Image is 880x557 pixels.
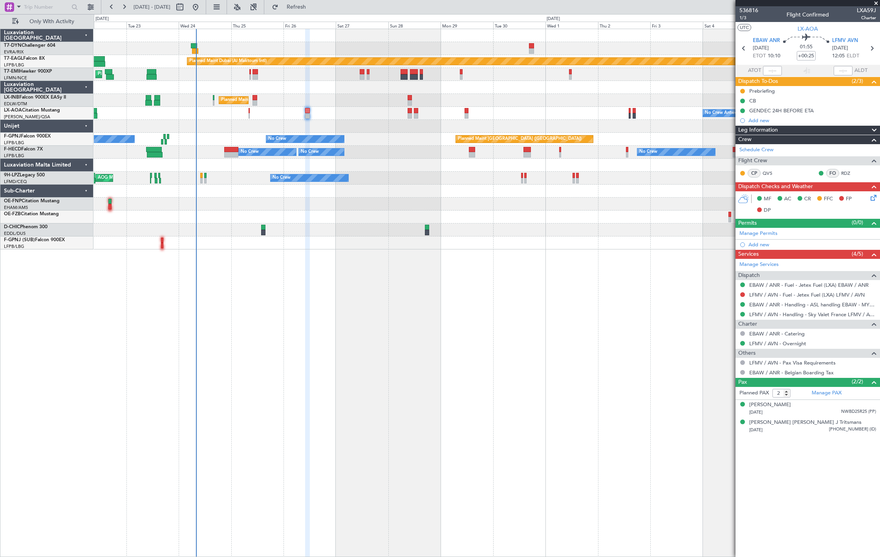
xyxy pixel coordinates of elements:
span: [PHONE_NUMBER] (ID) [829,426,876,433]
div: Thu 25 [231,22,284,29]
div: GENDEC 24H BEFORE ETA [749,107,814,114]
span: ELDT [847,52,859,60]
span: Dispatch To-Dos [738,77,778,86]
span: [DATE] [832,44,848,52]
a: RDZ [841,170,859,177]
a: [PERSON_NAME]/QSA [4,114,50,120]
div: Planned Maint Dubai (Al Maktoum Intl) [189,55,267,67]
a: F-HECDFalcon 7X [4,147,43,152]
span: D-CHIC [4,225,20,229]
div: AOG Maint Cannes (Mandelieu) [98,172,161,184]
div: No Crew Antwerp ([GEOGRAPHIC_DATA]) [705,107,790,119]
div: Add new [748,241,876,248]
span: Permits [738,219,757,228]
span: Dispatch Checks and Weather [738,182,813,191]
a: Manage PAX [812,389,842,397]
span: CR [804,195,811,203]
a: LFPB/LBG [4,62,24,68]
span: ATOT [748,67,761,75]
span: (0/0) [852,218,863,227]
a: Schedule Crew [739,146,774,154]
a: F-GPNJFalcon 900EX [4,134,51,139]
span: Charter [857,15,876,21]
span: EBAW ANR [753,37,780,45]
a: LFMV / AVN - Pax Visa Requirements [749,359,836,366]
div: [PERSON_NAME] [749,401,791,409]
div: Sun 28 [388,22,441,29]
div: Thu 2 [598,22,650,29]
a: LFPB/LBG [4,244,24,249]
div: No Crew [273,172,291,184]
button: UTC [737,24,751,31]
a: EDDL/DUS [4,231,26,236]
span: Services [738,250,759,259]
span: Flight Crew [738,156,767,165]
span: MF [764,195,771,203]
span: NWBD25R25 (PP) [841,409,876,415]
span: DP [764,207,771,214]
a: T7-EAGLFalcon 8X [4,56,45,61]
div: Planned Maint [GEOGRAPHIC_DATA] [98,68,173,80]
a: LFMV / AVN - Overnight [749,340,806,347]
span: F-GPNJ [4,134,21,139]
a: LFPB/LBG [4,140,24,146]
span: AC [784,195,791,203]
div: No Crew [301,146,319,158]
span: Leg Information [738,126,778,135]
div: [PERSON_NAME] [PERSON_NAME] J Tritsmans [749,419,862,427]
span: [DATE] [749,409,763,415]
span: Charter [738,320,757,329]
a: D-CHICPhenom 300 [4,225,48,229]
span: 01:55 [800,43,812,51]
div: Fri 3 [650,22,703,29]
span: [DATE] [753,44,769,52]
div: Mon 29 [441,22,493,29]
span: [DATE] - [DATE] [134,4,170,11]
span: F-GPNJ (SUB) [4,238,35,242]
span: T7-EMI [4,69,19,74]
a: LX-INBFalcon 900EX EASy II [4,95,66,100]
span: 10:10 [768,52,780,60]
a: QVS [763,170,780,177]
div: No Crew [268,133,286,145]
span: LXA59J [857,6,876,15]
a: F-GPNJ (SUB)Falcon 900EX [4,238,65,242]
div: Wed 1 [545,22,598,29]
span: (2/2) [852,377,863,386]
span: LFMV AVN [832,37,858,45]
input: --:-- [763,66,782,75]
span: 536816 [739,6,758,15]
span: LX-INB [4,95,19,100]
div: Planned Maint [GEOGRAPHIC_DATA] ([GEOGRAPHIC_DATA]) [458,133,582,145]
span: Others [738,349,756,358]
a: T7-EMIHawker 900XP [4,69,52,74]
a: LFMV / AVN - Handling - Sky Valet France LFMV / AVN **MY HANDLING** [749,311,876,318]
a: Manage Services [739,261,779,269]
span: LX-AOA [4,108,22,113]
span: 9H-LPZ [4,173,20,178]
span: Dispatch [738,271,760,280]
a: EVRA/RIX [4,49,24,55]
span: 12:05 [832,52,845,60]
span: T7-DYN [4,43,22,48]
div: [DATE] [95,16,109,22]
div: Prebriefing [749,88,775,94]
span: (2/3) [852,77,863,85]
div: Wed 24 [179,22,231,29]
div: Planned Maint [GEOGRAPHIC_DATA] ([GEOGRAPHIC_DATA]) [221,94,345,106]
span: 1/3 [739,15,758,21]
span: Pax [738,378,747,387]
span: Refresh [280,4,313,10]
a: EBAW / ANR - Belgian Boarding Tax [749,369,834,376]
span: F-HECD [4,147,21,152]
span: Only With Activity [20,19,83,24]
span: [DATE] [749,427,763,433]
a: LFMN/NCE [4,75,27,81]
button: Refresh [268,1,315,13]
a: LFMV / AVN - Fuel - Jetex Fuel (LXA) LFMV / AVN [749,291,865,298]
div: CP [748,169,761,178]
div: FO [826,169,839,178]
span: (4/5) [852,250,863,258]
span: FP [846,195,852,203]
a: 9H-LPZLegacy 500 [4,173,45,178]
